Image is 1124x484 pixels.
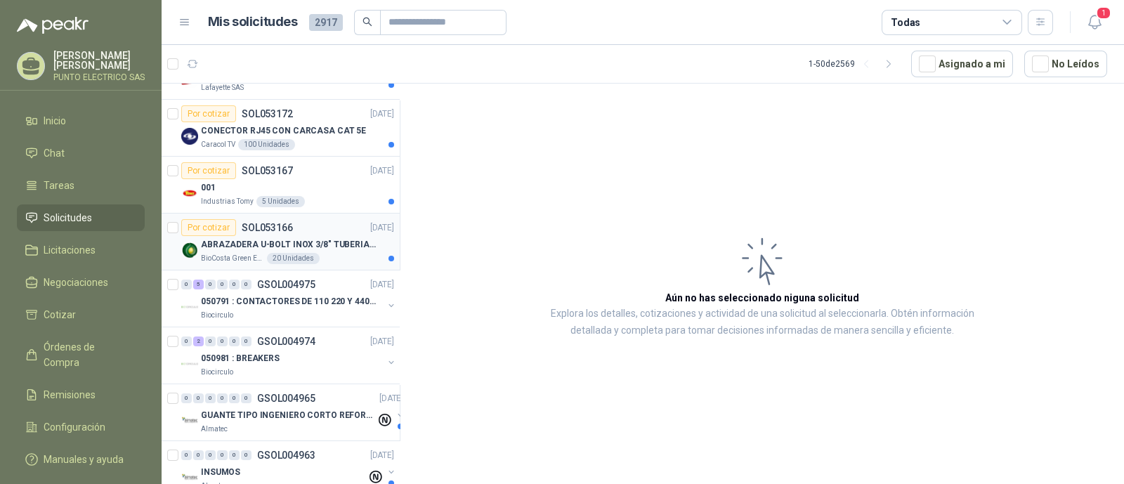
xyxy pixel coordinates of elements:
a: Licitaciones [17,237,145,263]
img: Company Logo [181,242,198,259]
p: [DATE] [370,278,394,292]
a: Inicio [17,107,145,134]
p: Explora los detalles, cotizaciones y actividad de una solicitud al seleccionarla. Obtén informaci... [541,306,983,339]
a: Por cotizarSOL053167[DATE] Company Logo001Industrias Tomy5 Unidades [162,157,400,214]
div: 0 [181,336,192,346]
button: No Leídos [1024,51,1107,77]
p: GSOL004974 [257,336,315,346]
div: 0 [181,450,192,460]
img: Logo peakr [17,17,89,34]
div: 5 [193,280,204,289]
a: Manuales y ayuda [17,446,145,473]
div: 1 - 50 de 2569 [809,53,900,75]
div: 0 [205,336,216,346]
div: 0 [217,280,228,289]
a: Por cotizarSOL053166[DATE] Company LogoABRAZADERA U-BOLT INOX 3/8" TUBERIA 4"BioCosta Green Energ... [162,214,400,270]
p: [DATE] [370,221,394,235]
div: 0 [181,393,192,403]
p: Industrias Tomy [201,196,254,207]
div: 5 Unidades [256,196,305,207]
p: GSOL004965 [257,393,315,403]
h3: Aún no has seleccionado niguna solicitud [665,290,859,306]
div: 0 [241,450,251,460]
div: 0 [217,336,228,346]
a: Tareas [17,172,145,199]
p: ABRAZADERA U-BOLT INOX 3/8" TUBERIA 4" [201,238,376,251]
div: Por cotizar [181,219,236,236]
p: [DATE] [370,449,394,462]
p: SOL053167 [242,166,293,176]
span: Licitaciones [44,242,96,258]
a: Chat [17,140,145,166]
span: Remisiones [44,387,96,403]
div: 0 [241,393,251,403]
p: [DATE] [379,392,403,405]
p: [DATE] [370,335,394,348]
p: [DATE] [370,107,394,121]
img: Company Logo [181,412,198,429]
span: Manuales y ayuda [44,452,124,467]
p: BioCosta Green Energy S.A.S [201,253,264,264]
a: Solicitudes [17,204,145,231]
span: Negociaciones [44,275,108,290]
p: 001 [201,181,216,195]
p: [PERSON_NAME] [PERSON_NAME] [53,51,145,70]
a: Por cotizarSOL053172[DATE] Company LogoCONECTOR RJ45 CON CARCASA CAT 5ECaracol TV100 Unidades [162,100,400,157]
div: 0 [229,393,240,403]
p: SOL053166 [242,223,293,233]
img: Company Logo [181,355,198,372]
p: PUNTO ELECTRICO SAS [53,73,145,81]
p: CONECTOR RJ45 CON CARCASA CAT 5E [201,124,366,138]
span: Órdenes de Compra [44,339,131,370]
div: 2 [193,336,204,346]
img: Company Logo [181,185,198,202]
a: Órdenes de Compra [17,334,145,376]
span: Cotizar [44,307,76,322]
div: Todas [891,15,920,30]
div: 0 [205,280,216,289]
div: 0 [229,336,240,346]
a: 0 5 0 0 0 0 GSOL004975[DATE] Company Logo050791 : CONTACTORES DE 110 220 Y 440 VBiocirculo [181,276,397,321]
div: 0 [241,280,251,289]
span: Configuración [44,419,105,435]
div: 0 [181,280,192,289]
a: 0 0 0 0 0 0 GSOL004965[DATE] Company LogoGUANTE TIPO INGENIERO CORTO REFORZADOAlmatec [181,390,406,435]
a: Cotizar [17,301,145,328]
span: Chat [44,145,65,161]
p: GSOL004963 [257,450,315,460]
p: [DATE] [370,164,394,178]
button: 1 [1082,10,1107,35]
img: Company Logo [181,299,198,315]
a: 0 2 0 0 0 0 GSOL004974[DATE] Company Logo050981 : BREAKERSBiocirculo [181,333,397,378]
p: INSUMOS [201,466,240,479]
button: Asignado a mi [911,51,1013,77]
div: 0 [205,393,216,403]
p: Biocirculo [201,367,233,378]
img: Company Logo [181,128,198,145]
p: 050791 : CONTACTORES DE 110 220 Y 440 V [201,295,376,308]
a: Negociaciones [17,269,145,296]
p: SOL053172 [242,109,293,119]
p: Biocirculo [201,310,233,321]
div: 20 Unidades [267,253,320,264]
span: Inicio [44,113,66,129]
p: Lafayette SAS [201,82,244,93]
p: Caracol TV [201,139,235,150]
div: 0 [193,450,204,460]
div: 0 [229,450,240,460]
span: Solicitudes [44,210,92,225]
div: 0 [217,450,228,460]
span: Tareas [44,178,74,193]
div: 0 [193,393,204,403]
p: Almatec [201,424,228,435]
div: 0 [217,393,228,403]
div: 100 Unidades [238,139,295,150]
span: search [362,17,372,27]
p: GSOL004975 [257,280,315,289]
a: Remisiones [17,381,145,408]
h1: Mis solicitudes [208,12,298,32]
a: Configuración [17,414,145,440]
div: 0 [241,336,251,346]
div: 0 [205,450,216,460]
p: 050981 : BREAKERS [201,352,280,365]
